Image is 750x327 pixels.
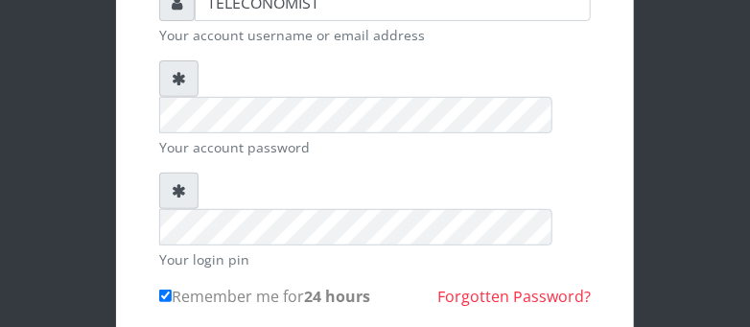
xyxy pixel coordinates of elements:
[159,25,591,45] small: Your account username or email address
[159,290,172,302] input: Remember me for24 hours
[159,285,370,308] label: Remember me for
[159,137,591,157] small: Your account password
[304,286,370,307] b: 24 hours
[159,249,591,269] small: Your login pin
[437,286,591,307] a: Forgotten Password?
